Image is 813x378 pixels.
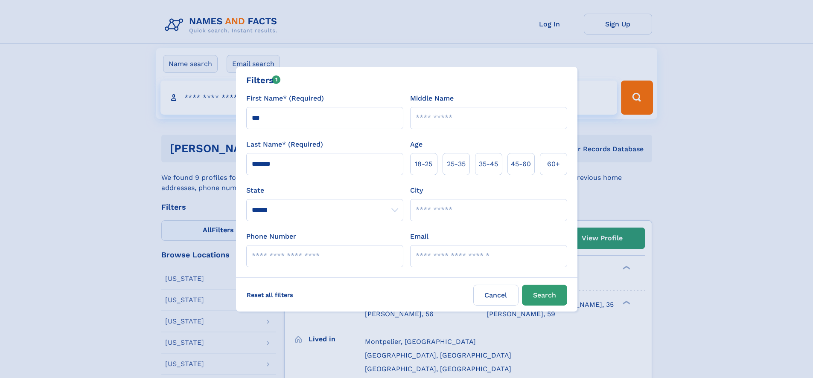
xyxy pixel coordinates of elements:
span: 18‑25 [415,159,432,169]
label: Phone Number [246,231,296,242]
label: Email [410,231,428,242]
label: State [246,185,403,196]
label: Last Name* (Required) [246,139,323,150]
label: City [410,185,423,196]
label: Middle Name [410,93,454,104]
span: 45‑60 [511,159,531,169]
span: 60+ [547,159,560,169]
label: Cancel [473,285,519,306]
div: Filters [246,74,281,87]
label: First Name* (Required) [246,93,324,104]
button: Search [522,285,567,306]
span: 25‑35 [447,159,466,169]
span: 35‑45 [479,159,498,169]
label: Age [410,139,423,150]
label: Reset all filters [241,285,299,305]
